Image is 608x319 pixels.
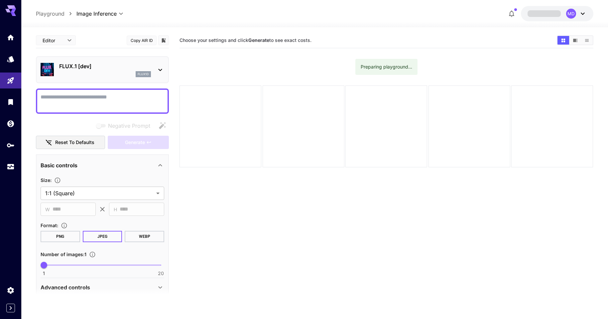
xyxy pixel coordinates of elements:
div: Settings [7,286,15,294]
button: Add to library [161,36,167,44]
span: Image Inference [76,10,117,18]
button: JPEG [83,231,122,242]
div: API Keys [7,141,15,149]
p: Basic controls [41,161,77,169]
button: Adjust the dimensions of the generated image by specifying its width and height in pixels, or sel... [52,177,63,184]
button: Specify how many images to generate in a single request. Each image generation will be charged se... [86,251,98,258]
button: Expand sidebar [6,304,15,312]
span: Negative Prompt [108,122,150,130]
div: Preparing playground... [361,61,412,73]
p: flux1d [138,72,149,77]
div: Usage [7,163,15,171]
div: MD [566,9,576,19]
span: Size : [41,177,52,183]
span: 1 [43,270,45,277]
button: PNG [41,231,80,242]
p: Advanced controls [41,283,90,291]
button: WEBP [125,231,164,242]
nav: breadcrumb [36,10,76,18]
button: MD [521,6,593,21]
span: W [45,206,50,213]
div: Advanced controls [41,279,164,295]
p: FLUX.1 [dev] [59,62,151,70]
button: Reset to defaults [36,136,105,149]
div: Home [7,33,15,42]
button: Show images in list view [581,36,593,45]
button: Show images in grid view [557,36,569,45]
span: Choose your settings and click to see exact costs. [180,37,311,43]
div: Playground [7,77,15,85]
span: Editor [43,37,63,44]
div: Library [7,98,15,106]
b: Generate [248,37,269,43]
span: H [114,206,117,213]
button: Show images in video view [569,36,581,45]
span: Format : [41,223,58,228]
span: Number of images : 1 [41,251,86,257]
div: Models [7,55,15,63]
button: Choose the file format for the output image. [58,222,70,229]
span: 20 [158,270,164,277]
div: Wallet [7,119,15,128]
div: FLUX.1 [dev]flux1d [41,60,164,80]
button: Copy AIR ID [127,36,157,45]
div: Show images in grid viewShow images in video viewShow images in list view [557,35,593,45]
div: Basic controls [41,157,164,173]
a: Playground [36,10,64,18]
span: Negative prompts are not compatible with the selected model. [95,121,156,130]
span: 1:1 (Square) [45,189,154,197]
